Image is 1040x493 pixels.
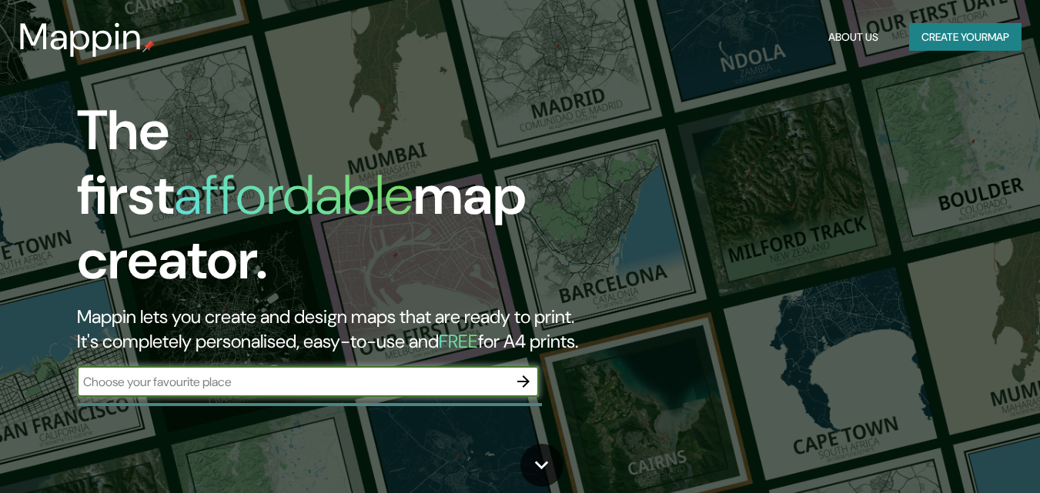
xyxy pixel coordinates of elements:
[822,23,885,52] button: About Us
[18,15,142,58] h3: Mappin
[174,159,413,231] h1: affordable
[77,305,597,354] h2: Mappin lets you create and design maps that are ready to print. It's completely personalised, eas...
[439,329,478,353] h5: FREE
[142,40,155,52] img: mappin-pin
[77,373,508,391] input: Choose your favourite place
[909,23,1022,52] button: Create yourmap
[77,98,597,305] h1: The first map creator.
